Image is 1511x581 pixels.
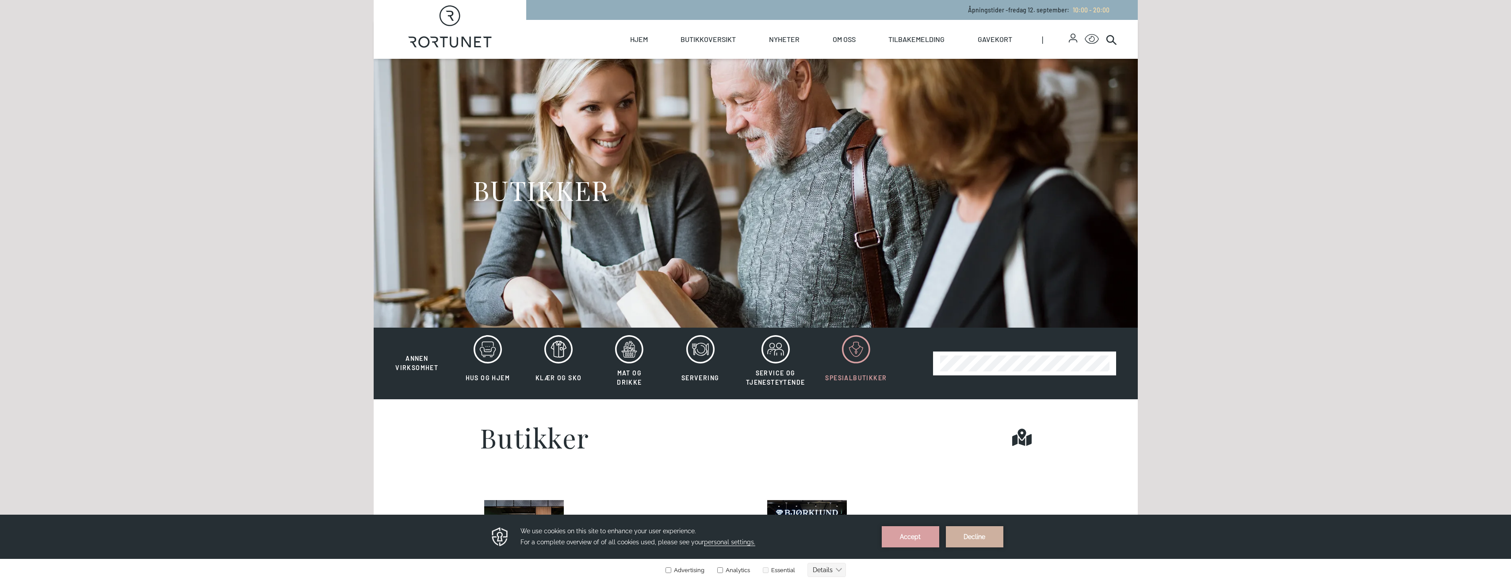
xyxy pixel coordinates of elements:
[704,24,755,31] span: personal settings.
[882,11,939,33] button: Accept
[715,52,750,59] label: Analytics
[681,20,736,59] a: Butikkoversikt
[395,355,438,371] span: Annen virksomhet
[761,52,795,59] label: Essential
[617,369,642,386] span: Mat og drikke
[681,374,719,382] span: Servering
[1073,6,1109,14] span: 10:00 - 20:00
[480,424,589,451] h1: Butikker
[888,20,945,59] a: Tilbakemelding
[466,374,510,382] span: Hus og hjem
[813,52,833,59] text: Details
[666,53,671,58] input: Advertising
[807,48,846,62] button: Details
[833,20,856,59] a: Om oss
[737,335,815,392] button: Service og tjenesteytende
[769,20,799,59] a: Nyheter
[666,335,735,392] button: Servering
[746,369,805,386] span: Service og tjenesteytende
[665,52,704,59] label: Advertising
[816,335,896,392] button: Spesialbutikker
[595,335,664,392] button: Mat og drikke
[520,11,871,33] h3: We use cookies on this site to enhance your user experience. For a complete overview of of all co...
[490,11,509,33] img: Privacy reminder
[946,11,1003,33] button: Decline
[453,335,522,392] button: Hus og hjem
[1085,32,1099,46] button: Open Accessibility Menu
[978,20,1012,59] a: Gavekort
[536,374,581,382] span: Klær og sko
[763,53,769,58] input: Essential
[1069,6,1109,14] a: 10:00 - 20:00
[383,335,451,373] button: Annen virksomhet
[717,53,723,58] input: Analytics
[968,5,1109,15] p: Åpningstider - fredag 12. september :
[630,20,648,59] a: Hjem
[825,374,887,382] span: Spesialbutikker
[1042,20,1069,59] span: |
[524,335,593,392] button: Klær og sko
[473,173,609,206] h1: BUTIKKER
